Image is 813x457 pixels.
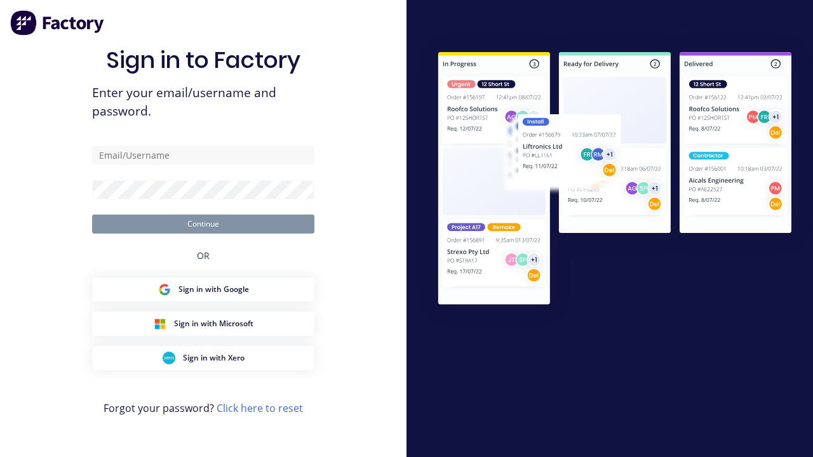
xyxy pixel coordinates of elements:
span: Forgot your password? [104,401,303,416]
input: Email/Username [92,146,314,165]
button: Xero Sign inSign in with Xero [92,346,314,370]
a: Click here to reset [217,401,303,415]
img: Factory [10,10,105,36]
span: Enter your email/username and password. [92,84,314,121]
span: Sign in with Google [178,284,249,295]
h1: Sign in to Factory [106,46,300,74]
div: OR [197,234,210,277]
button: Microsoft Sign inSign in with Microsoft [92,312,314,336]
img: Sign in [417,32,813,328]
img: Google Sign in [158,283,171,296]
span: Sign in with Microsoft [174,318,253,329]
img: Microsoft Sign in [154,317,166,330]
span: Sign in with Xero [183,352,245,364]
img: Xero Sign in [163,352,175,364]
button: Google Sign inSign in with Google [92,277,314,301]
button: Continue [92,215,314,234]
